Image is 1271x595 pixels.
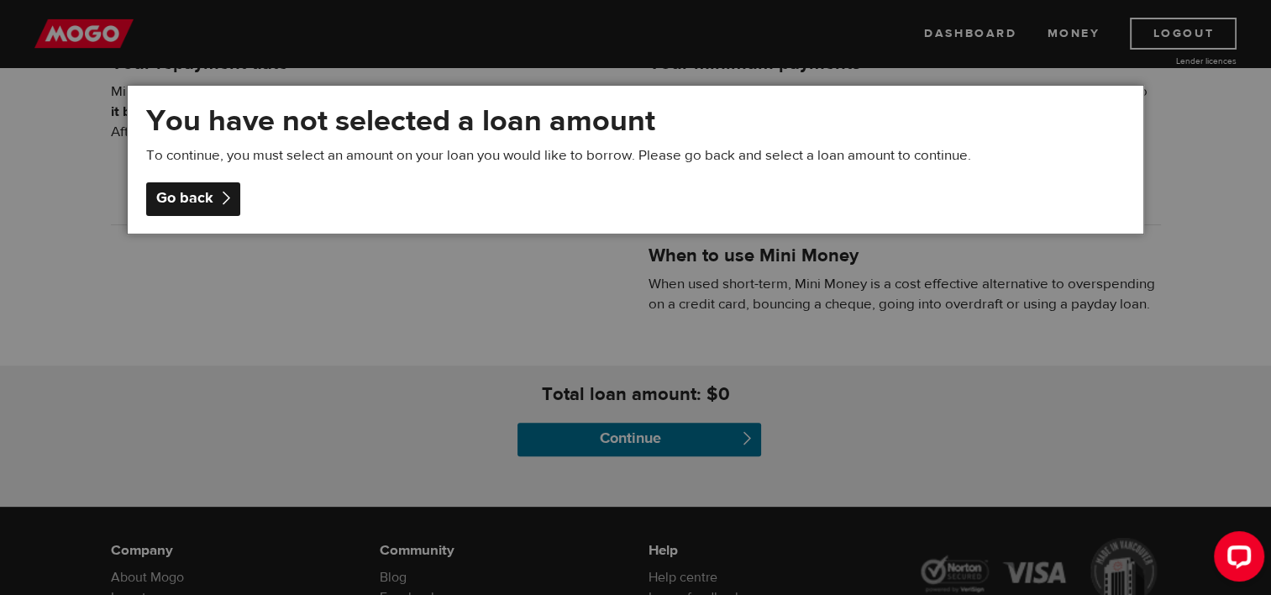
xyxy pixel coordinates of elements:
[1200,524,1271,595] iframe: LiveChat chat widget
[146,182,240,216] div: Go back
[146,145,1126,166] p: To continue, you must select an amount on your loan you would like to borrow. Please go back and ...
[146,103,1126,139] h2: You have not selected a loan amount
[219,191,234,205] span: 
